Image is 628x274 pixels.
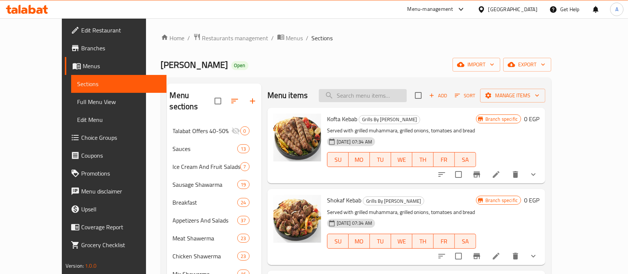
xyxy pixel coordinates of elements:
[272,34,274,42] li: /
[173,252,238,261] span: Chicken Shawerma
[85,261,96,271] span: 1.0.0
[167,140,261,158] div: Sauces13
[167,247,261,265] div: Chicken Shawerma23
[455,152,476,167] button: SA
[458,236,473,247] span: SA
[450,90,480,101] span: Sort items
[391,234,412,249] button: WE
[455,234,476,249] button: SA
[415,154,431,165] span: TH
[202,34,269,42] span: Restaurants management
[455,91,475,100] span: Sort
[453,90,477,101] button: Sort
[231,126,240,135] svg: Inactive section
[615,5,618,13] span: A
[349,234,370,249] button: MO
[81,151,161,160] span: Coupons
[482,197,521,204] span: Branch specific
[240,162,250,171] div: items
[352,154,367,165] span: MO
[453,58,500,72] button: import
[373,154,388,165] span: TU
[407,5,453,14] div: Menu-management
[410,88,426,103] span: Select section
[240,126,250,135] div: items
[238,217,249,224] span: 37
[327,208,476,217] p: Served with grilled muhammara, grilled onions, tomatoes and bread
[241,127,249,135] span: 0
[173,180,238,189] span: Sausage Shawarma
[65,182,167,200] a: Menu disclaimer
[482,116,521,123] span: Branch specific
[529,170,538,179] svg: Show Choices
[231,61,248,70] div: Open
[81,26,161,35] span: Edit Restaurant
[161,34,185,42] a: Home
[327,126,476,135] p: Served with grilled muhammara, grilled onions, tomatoes and bread
[412,152,434,167] button: TH
[319,89,407,102] input: search
[238,181,249,188] span: 19
[237,144,249,153] div: items
[77,115,161,124] span: Edit Menu
[170,90,215,112] h2: Menu sections
[524,114,539,124] h6: 0 EGP
[173,126,231,135] span: Talabat Offers 40-50%
[237,180,249,189] div: items
[277,33,303,43] a: Menus
[167,193,261,211] div: Breakfast24
[167,176,261,193] div: Sausage Shawarma19
[167,211,261,229] div: Appetizers And Salads37
[167,122,261,140] div: Talabat Offers 40-50%0
[81,187,161,196] span: Menu disclaimer
[65,200,167,218] a: Upsell
[359,115,420,124] div: Grills By Kilo
[488,5,537,13] div: [GEOGRAPHIC_DATA]
[492,170,501,179] a: Edit menu item
[241,163,249,170] span: 7
[173,198,238,207] span: Breakfast
[507,247,524,265] button: delete
[426,90,450,101] span: Add item
[373,236,388,247] span: TU
[327,113,357,125] span: Kofta Kebab
[412,234,434,249] button: TH
[428,91,448,100] span: Add
[352,236,367,247] span: MO
[468,166,486,183] button: Branch-specific-item
[173,144,238,153] span: Sauces
[330,154,346,165] span: SU
[226,92,244,110] span: Sort sections
[503,58,551,72] button: export
[237,198,249,207] div: items
[480,89,545,103] button: Manage items
[238,199,249,206] span: 24
[161,33,552,43] nav: breadcrumb
[167,158,261,176] div: Ice Cream And Fruit Salads7
[363,196,424,205] div: Grills By Kilo
[81,240,161,249] span: Grocery Checklist
[437,154,452,165] span: FR
[173,162,240,171] div: Ice Cream And Fruit Salads
[65,236,167,254] a: Grocery Checklist
[529,252,538,261] svg: Show Choices
[486,91,539,100] span: Manage items
[451,167,466,182] span: Select to update
[77,79,161,88] span: Sections
[65,21,167,39] a: Edit Restaurant
[306,34,309,42] li: /
[81,169,161,178] span: Promotions
[231,62,248,69] span: Open
[370,234,391,249] button: TU
[65,39,167,57] a: Branches
[237,252,249,261] div: items
[71,93,167,111] a: Full Menu View
[370,152,391,167] button: TU
[415,236,431,247] span: TH
[77,97,161,106] span: Full Menu View
[459,60,494,69] span: import
[524,247,542,265] button: show more
[81,133,161,142] span: Choice Groups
